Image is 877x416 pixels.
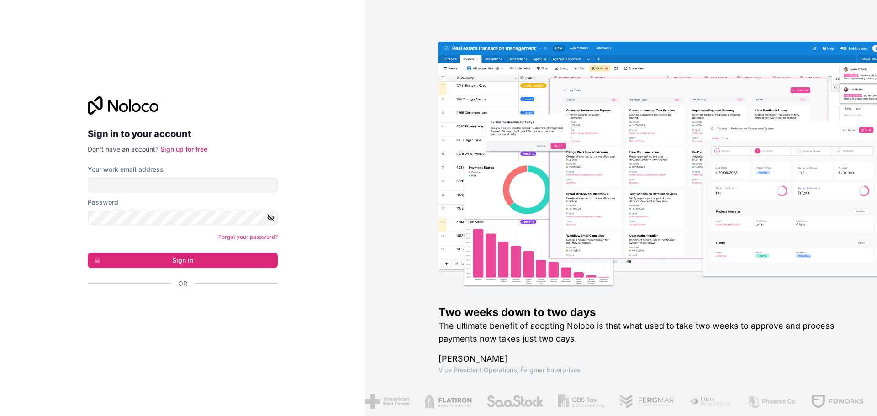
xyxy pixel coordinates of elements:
h1: Two weeks down to two days [438,305,848,320]
button: Sign in [88,253,278,268]
img: /assets/flatiron-C8eUkumj.png [408,394,456,409]
input: Password [88,211,278,225]
img: /assets/fdworks-Bi04fVtw.png [794,394,848,409]
img: /assets/saastock-C6Zbiodz.png [470,394,528,409]
span: Or [178,279,187,288]
a: Sign up for free [160,145,207,153]
h1: Vice President Operations , Fergmar Enterprises [438,365,848,374]
span: Don't have an account? [88,145,158,153]
input: Email address [88,178,278,192]
h1: [PERSON_NAME] [438,353,848,365]
label: Your work email address [88,165,164,174]
h2: Sign in to your account [88,126,278,142]
label: Password [88,198,118,207]
img: /assets/fergmar-CudnrXN5.png [603,394,659,409]
a: Forgot your password? [218,233,278,240]
img: /assets/fiera-fwj2N5v4.png [673,394,716,409]
img: /assets/phoenix-BREaitsQ.png [731,394,780,409]
img: /assets/gbstax-C-GtDUiK.png [542,394,589,409]
img: /assets/american-red-cross-BAupjrZR.png [349,394,393,409]
h2: The ultimate benefit of adopting Noloco is that what used to take two weeks to approve and proces... [438,320,848,345]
